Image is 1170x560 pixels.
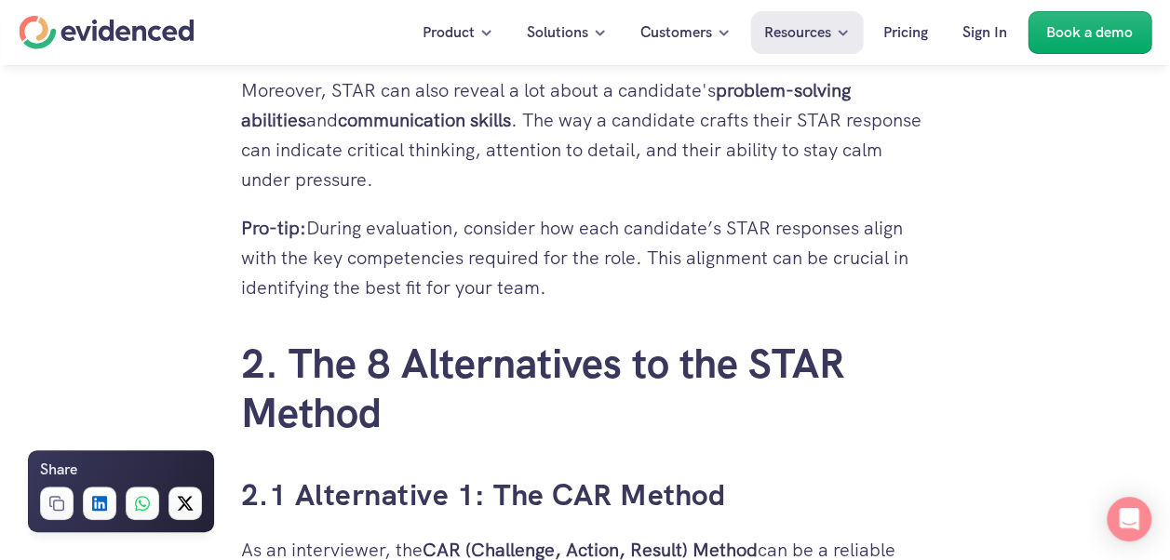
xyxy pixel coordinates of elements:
strong: Pro-tip: [241,216,306,240]
div: Open Intercom Messenger [1107,497,1151,541]
p: During evaluation, consider how each candidate’s STAR responses align with the key competencies r... [241,213,930,302]
p: Customers [640,20,712,45]
h6: Share [40,458,77,482]
p: Resources [764,20,831,45]
a: Home [19,16,194,49]
a: 2. The 8 Alternatives to the STAR Method [241,337,854,439]
a: Pricing [869,11,942,54]
a: 2.1 Alternative 1: The CAR Method [241,475,726,514]
p: Sign In [962,20,1007,45]
p: Pricing [883,20,928,45]
a: Sign In [948,11,1021,54]
p: Book a demo [1046,20,1133,45]
p: Product [423,20,475,45]
a: Book a demo [1028,11,1151,54]
p: Solutions [527,20,588,45]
